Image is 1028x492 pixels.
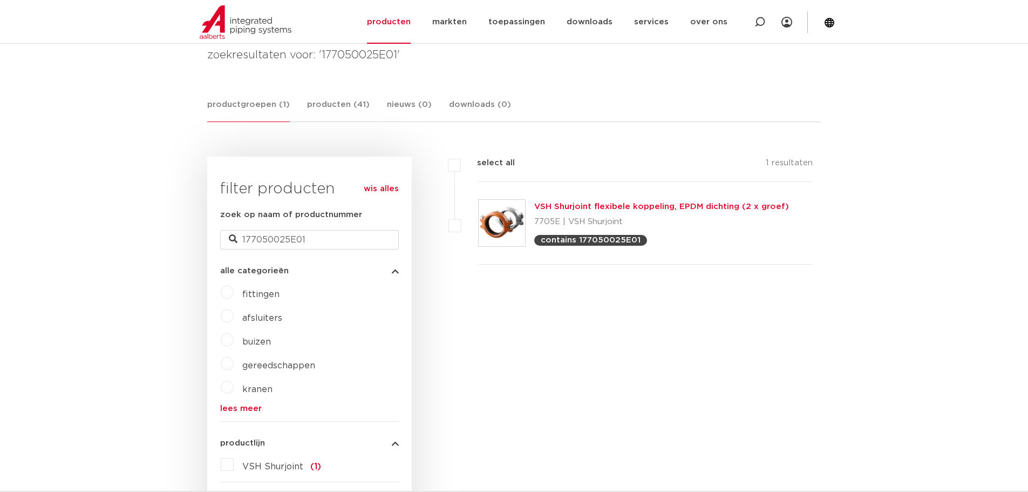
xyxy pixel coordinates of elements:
[242,361,315,370] a: gereedschappen
[220,230,399,250] input: zoeken
[307,98,370,122] a: producten (41)
[220,405,399,413] a: lees meer
[242,338,271,346] a: buizen
[479,200,525,246] img: Thumbnail for VSH Shurjoint flexibele koppeling, EPDM dichting (2 x groef)
[449,98,511,122] a: downloads (0)
[242,462,303,471] span: VSH Shurjoint
[242,290,280,299] a: fittingen
[207,46,821,64] h4: zoekresultaten voor: '177050025E01'
[242,314,282,322] a: afsluiters
[242,385,273,394] a: kranen
[220,267,289,275] span: alle categorieën
[534,203,789,211] a: VSH Shurjoint flexibele koppeling, EPDM dichting (2 x groef)
[207,98,290,122] a: productgroepen (1)
[534,213,789,231] p: 7705E | VSH Shurjoint
[220,439,399,447] button: productlijn
[461,157,515,170] label: select all
[766,157,813,173] p: 1 resultaten
[364,183,399,196] a: wis alles
[310,462,321,471] span: (1)
[541,236,641,244] p: contains 177050025E01
[220,208,362,221] label: zoek op naam of productnummer
[220,439,265,447] span: productlijn
[387,98,432,122] a: nieuws (0)
[220,267,399,275] button: alle categorieën
[220,178,399,200] h3: filter producten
